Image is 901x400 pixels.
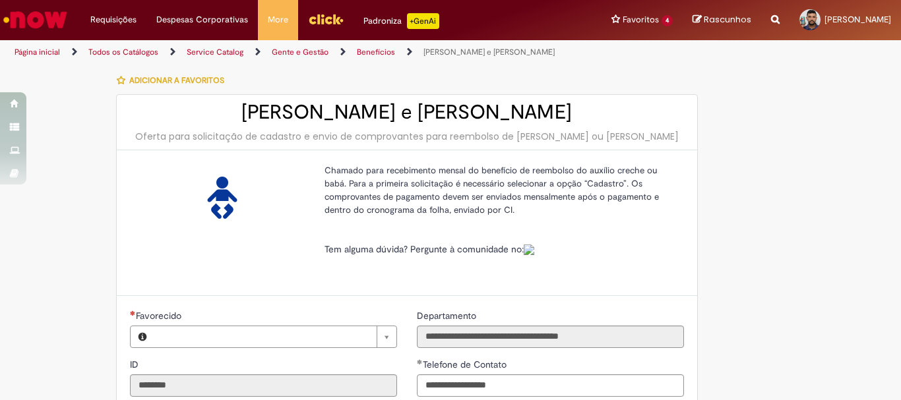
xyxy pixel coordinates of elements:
a: Gente e Gestão [272,47,328,57]
img: sys_attachment.do [524,244,534,255]
button: Favorecido, Visualizar este registro [131,326,154,347]
span: [PERSON_NAME] [824,14,891,25]
img: Auxílio Creche e Babá [201,177,243,219]
span: Obrigatório Preenchido [417,359,423,364]
span: Somente leitura - ID [130,358,141,370]
input: ID [130,374,397,397]
span: 4 [662,15,673,26]
div: Padroniza [363,13,439,29]
span: Necessários - Favorecido [136,310,184,322]
a: Benefícios [357,47,395,57]
img: ServiceNow [1,7,69,33]
span: Telefone de Contato [423,358,509,370]
span: Despesas Corporativas [156,13,248,26]
button: Adicionar a Favoritos [116,67,232,94]
a: Todos os Catálogos [88,47,158,57]
span: Somente leitura - Departamento [417,310,479,322]
span: Requisições [90,13,137,26]
input: Departamento [417,326,684,348]
a: Limpar campo Favorecido [154,326,396,347]
a: Rascunhos [693,14,751,26]
span: Rascunhos [704,13,751,26]
label: Somente leitura - ID [130,358,141,371]
label: Somente leitura - Departamento [417,309,479,322]
h2: [PERSON_NAME] e [PERSON_NAME] [130,101,684,123]
div: Oferta para solicitação de cadastro e envio de comprovantes para reembolso de [PERSON_NAME] ou [P... [130,130,684,143]
ul: Trilhas de página [10,40,591,65]
span: Necessários [130,310,136,316]
img: click_logo_yellow_360x200.png [308,9,344,29]
span: Chamado para recebimento mensal do benefício de reembolso do auxílio creche ou babá. Para a prime... [325,165,659,215]
span: More [268,13,288,26]
span: Favoritos [623,13,659,26]
p: Tem alguma dúvida? Pergunte à comunidade no: [325,243,674,256]
a: Colabora [524,243,534,255]
input: Telefone de Contato [417,374,684,397]
a: Página inicial [15,47,60,57]
a: [PERSON_NAME] e [PERSON_NAME] [423,47,555,57]
p: +GenAi [407,13,439,29]
span: Adicionar a Favoritos [129,75,224,86]
a: Service Catalog [187,47,243,57]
